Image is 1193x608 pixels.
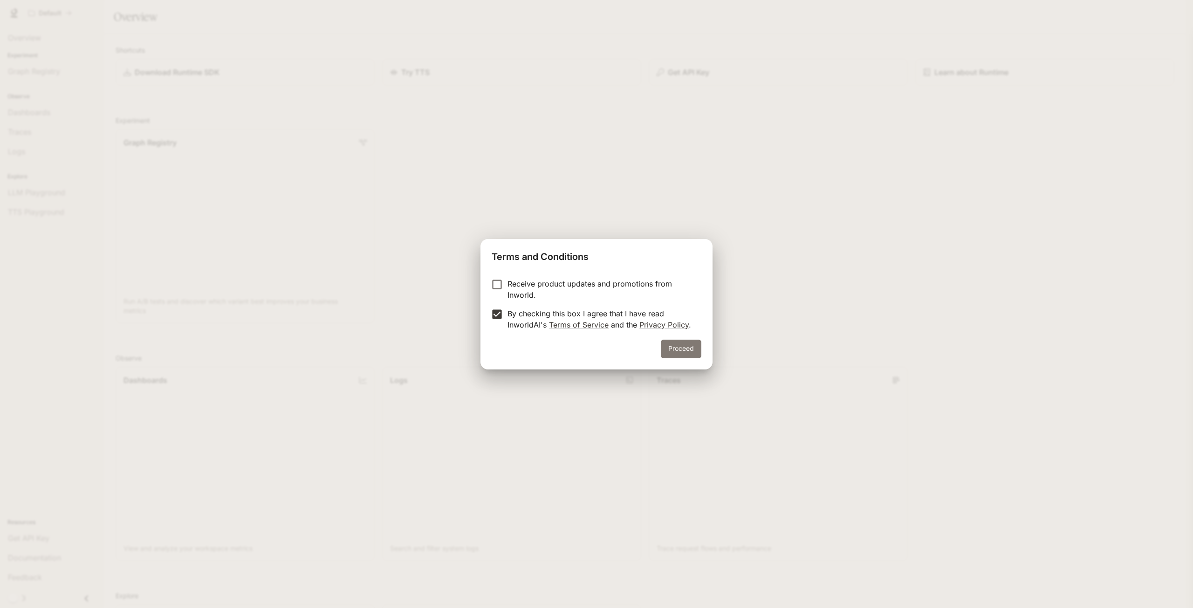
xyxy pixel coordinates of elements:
a: Privacy Policy [639,320,689,329]
h2: Terms and Conditions [480,239,713,271]
p: By checking this box I agree that I have read InworldAI's and the . [507,308,694,330]
p: Receive product updates and promotions from Inworld. [507,278,694,301]
button: Proceed [661,340,701,358]
a: Terms of Service [549,320,609,329]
